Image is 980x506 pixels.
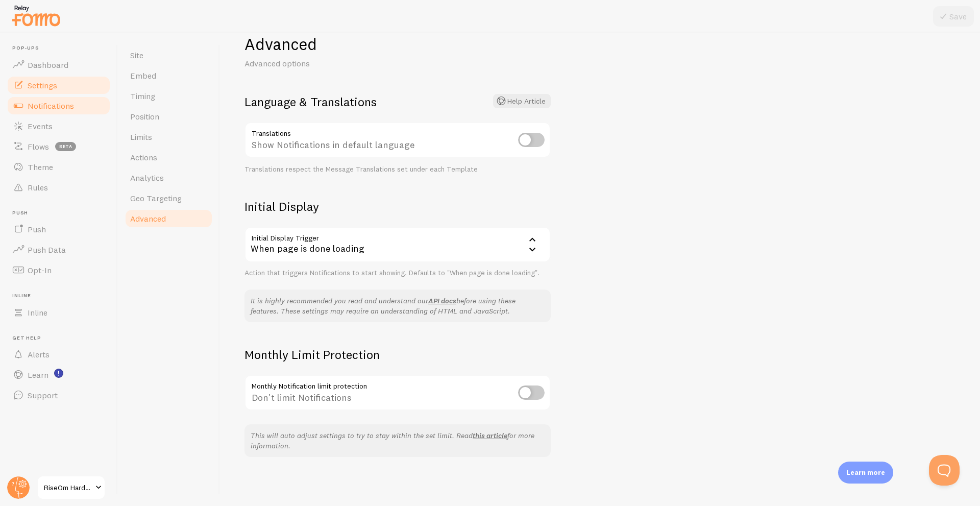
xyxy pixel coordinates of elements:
a: Push [6,219,111,239]
span: Notifications [28,101,74,111]
a: Opt-In [6,260,111,280]
span: Inline [12,293,111,299]
h1: Advanced [244,34,551,55]
a: Support [6,385,111,405]
p: It is highly recommended you read and understand our before using these features. These settings ... [251,296,545,316]
iframe: Help Scout Beacon - Open [929,455,960,486]
a: Events [6,116,111,136]
a: Embed [124,65,213,86]
span: Learn [28,370,48,380]
span: Push [12,210,111,216]
span: Advanced [130,213,166,224]
div: Action that triggers Notifications to start showing. Defaults to "When page is done loading". [244,269,551,278]
div: Don't limit Notifications [244,375,551,412]
p: This will auto adjust settings to try to stay within the set limit. Read for more information. [251,430,545,451]
div: Show Notifications in default language [244,122,551,159]
span: Opt-In [28,265,52,275]
h2: Language & Translations [244,94,551,110]
p: Advanced options [244,58,489,69]
a: Site [124,45,213,65]
a: this article [473,431,507,440]
p: Learn more [846,468,885,477]
a: API docs [428,296,456,305]
div: Translations respect the Message Translations set under each Template [244,165,551,174]
span: Theme [28,162,53,172]
span: Push Data [28,245,66,255]
span: Push [28,224,46,234]
span: Pop-ups [12,45,111,52]
span: Embed [130,70,156,81]
a: Actions [124,147,213,167]
span: Analytics [130,173,164,183]
a: Dashboard [6,55,111,75]
span: Get Help [12,335,111,342]
a: Flows beta [6,136,111,157]
svg: <p>Watch New Feature Tutorials!</p> [54,369,63,378]
a: Theme [6,157,111,177]
span: Rules [28,182,48,192]
img: fomo-relay-logo-orange.svg [11,3,62,29]
span: Events [28,121,53,131]
div: When page is done loading [244,227,551,262]
span: Settings [28,80,57,90]
h2: Initial Display [244,199,551,214]
a: Geo Targeting [124,188,213,208]
a: Advanced [124,208,213,229]
span: Flows [28,141,49,152]
button: Help Article [493,94,551,108]
a: Limits [124,127,213,147]
a: Alerts [6,344,111,365]
span: RiseOm Hardware [44,481,92,494]
a: Rules [6,177,111,198]
div: Learn more [838,462,893,484]
span: Limits [130,132,152,142]
span: Site [130,50,143,60]
span: Actions [130,152,157,162]
span: Geo Targeting [130,193,182,203]
a: RiseOm Hardware [37,475,106,500]
h2: Monthly Limit Protection [244,347,551,363]
span: Dashboard [28,60,68,70]
a: Settings [6,75,111,95]
a: Timing [124,86,213,106]
span: Alerts [28,349,50,359]
a: Push Data [6,239,111,260]
span: beta [55,142,76,151]
span: Timing [130,91,155,101]
a: Learn [6,365,111,385]
span: Position [130,111,159,122]
a: Notifications [6,95,111,116]
a: Inline [6,302,111,323]
span: Inline [28,307,47,318]
a: Analytics [124,167,213,188]
span: Support [28,390,58,400]
a: Position [124,106,213,127]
